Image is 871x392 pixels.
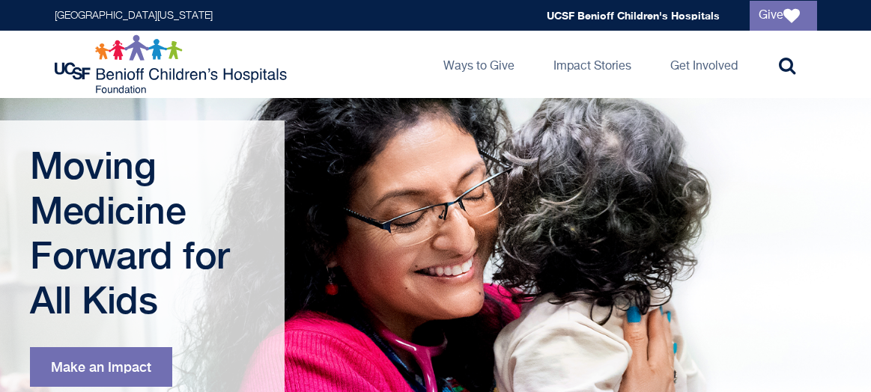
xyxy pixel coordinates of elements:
a: Impact Stories [541,31,643,98]
a: Make an Impact [30,347,172,387]
img: Logo for UCSF Benioff Children's Hospitals Foundation [55,34,291,94]
a: [GEOGRAPHIC_DATA][US_STATE] [55,10,213,21]
h1: Moving Medicine Forward for All Kids [30,143,258,322]
a: Ways to Give [431,31,526,98]
a: Get Involved [658,31,750,98]
a: UCSF Benioff Children's Hospitals [547,9,720,22]
a: Give [750,1,817,31]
